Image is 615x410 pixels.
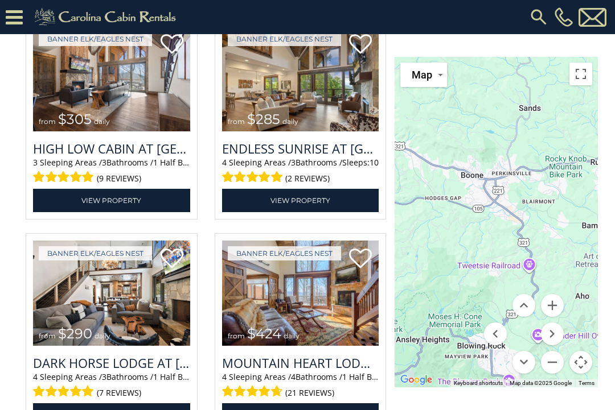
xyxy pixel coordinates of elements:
span: daily [284,332,300,340]
img: High Low Cabin at Eagles Nest [33,26,190,131]
span: (21 reviews) [285,386,334,400]
h3: Mountain Heart Lodge at Eagles Nest [222,354,379,371]
a: Endless Sunrise at Eagles Nest from $285 daily [222,26,379,131]
button: Move up [512,294,535,317]
span: 4 [291,371,296,382]
div: Sleeping Areas / Bathrooms / Sleeps: [222,157,379,186]
a: Banner Elk/Eagles Nest [228,32,341,46]
a: View Property [33,189,190,212]
button: Map camera controls [569,351,592,374]
span: daily [94,117,110,126]
a: Terms (opens in new tab) [579,380,594,386]
span: $285 [247,111,280,127]
span: from [39,117,56,126]
div: Sleeping Areas / Bathrooms / Sleeps: [222,371,379,400]
span: 4 [222,371,227,382]
img: Endless Sunrise at Eagles Nest [222,26,379,131]
span: 3 [102,371,106,382]
button: Change map style [400,63,447,87]
img: Mountain Heart Lodge at Eagles Nest [222,241,379,346]
span: 3 [33,157,38,168]
a: Dark Horse Lodge at [GEOGRAPHIC_DATA] [33,354,190,371]
a: Dark Horse Lodge at Eagles Nest from $290 daily [33,241,190,346]
button: Move down [512,351,535,374]
span: from [39,332,56,340]
a: Open this area in Google Maps (opens a new window) [397,372,435,387]
button: Move right [541,322,564,345]
span: 1 Half Baths / [342,371,393,382]
img: Google [397,372,435,387]
span: 1 Half Baths / [153,157,204,168]
a: Add to favorites [349,247,372,271]
img: Dark Horse Lodge at Eagles Nest [33,241,190,346]
button: Toggle fullscreen view [569,63,592,85]
span: daily [282,117,298,126]
span: 3 [291,157,296,168]
span: 10 [370,157,379,168]
a: [PHONE_NUMBER] [552,7,576,27]
span: 4 [222,157,227,168]
a: View Property [222,189,379,212]
a: Endless Sunrise at [GEOGRAPHIC_DATA] [222,140,379,157]
h3: High Low Cabin at Eagles Nest [33,140,190,157]
h3: Endless Sunrise at Eagles Nest [222,140,379,157]
h3: Dark Horse Lodge at Eagles Nest [33,354,190,371]
button: Move left [484,322,507,345]
a: Banner Elk/Eagles Nest [39,32,152,46]
a: Mountain Heart Lodge at [GEOGRAPHIC_DATA] [222,354,379,371]
span: 3 [102,157,106,168]
span: Map [412,69,432,81]
span: (9 reviews) [97,171,141,186]
div: Sleeping Areas / Bathrooms / Sleeps: [33,371,190,400]
span: $290 [58,325,92,342]
span: from [228,117,245,126]
button: Zoom in [541,294,564,317]
button: Zoom out [541,351,564,374]
span: 1 Half Baths / [153,371,204,382]
span: from [228,332,245,340]
a: Add to favorites [161,247,183,271]
button: Keyboard shortcuts [454,379,503,387]
span: 4 [33,371,38,382]
a: Add to favorites [349,33,372,57]
span: $424 [247,325,281,342]
span: (7 reviews) [97,386,141,400]
img: search-regular.svg [528,7,549,27]
a: Mountain Heart Lodge at Eagles Nest from $424 daily [222,241,379,346]
span: Map data ©2025 Google [510,380,572,386]
span: $305 [58,111,92,127]
a: High Low Cabin at Eagles Nest from $305 daily [33,26,190,131]
a: Add to favorites [161,33,183,57]
a: Banner Elk/Eagles Nest [39,246,152,260]
span: daily [95,332,110,340]
img: Khaki-logo.png [28,6,186,28]
a: Banner Elk/Eagles Nest [228,246,341,260]
span: (2 reviews) [285,171,330,186]
div: Sleeping Areas / Bathrooms / Sleeps: [33,157,190,186]
a: High Low Cabin at [GEOGRAPHIC_DATA] [33,140,190,157]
